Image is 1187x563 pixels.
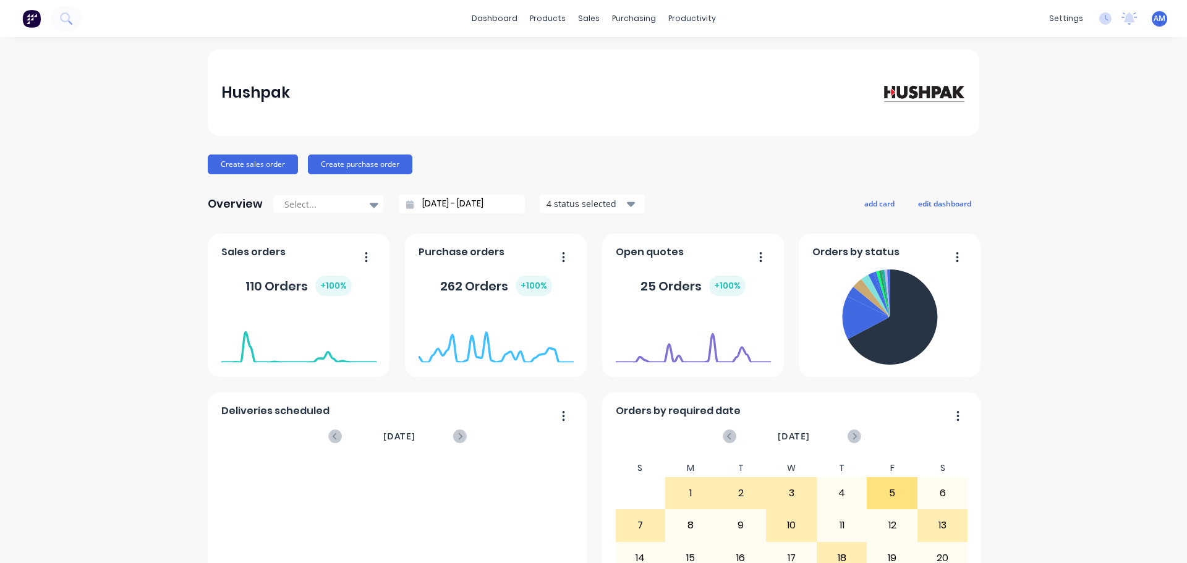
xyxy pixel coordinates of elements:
div: settings [1043,9,1089,28]
img: Hushpak [879,82,966,103]
div: 10 [767,510,816,541]
div: 12 [867,510,917,541]
img: Factory [22,9,41,28]
div: + 100 % [315,276,352,296]
div: T [716,459,767,477]
span: Open quotes [616,245,684,260]
div: + 100 % [709,276,746,296]
div: M [665,459,716,477]
div: 4 [817,478,867,509]
button: 4 status selected [540,195,645,213]
button: Create sales order [208,155,298,174]
div: sales [572,9,606,28]
div: + 100 % [516,276,552,296]
div: 3 [767,478,816,509]
div: S [615,459,666,477]
a: dashboard [466,9,524,28]
div: S [917,459,968,477]
div: 8 [666,510,715,541]
div: 262 Orders [440,276,552,296]
span: Orders by status [812,245,900,260]
button: Create purchase order [308,155,412,174]
div: F [867,459,917,477]
div: 11 [817,510,867,541]
div: 5 [867,478,917,509]
div: Hushpak [221,80,290,105]
div: T [817,459,867,477]
span: [DATE] [383,430,415,443]
div: W [766,459,817,477]
div: 110 Orders [245,276,352,296]
div: 13 [918,510,968,541]
span: [DATE] [778,430,810,443]
div: 4 status selected [547,197,624,210]
div: 9 [717,510,766,541]
div: purchasing [606,9,662,28]
div: products [524,9,572,28]
button: edit dashboard [910,195,979,211]
div: Overview [208,192,263,216]
button: add card [856,195,903,211]
div: 2 [717,478,766,509]
span: AM [1154,13,1165,24]
div: productivity [662,9,722,28]
span: Purchase orders [419,245,504,260]
div: 1 [666,478,715,509]
div: 7 [616,510,665,541]
div: 6 [918,478,968,509]
div: 25 Orders [640,276,746,296]
span: Sales orders [221,245,286,260]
